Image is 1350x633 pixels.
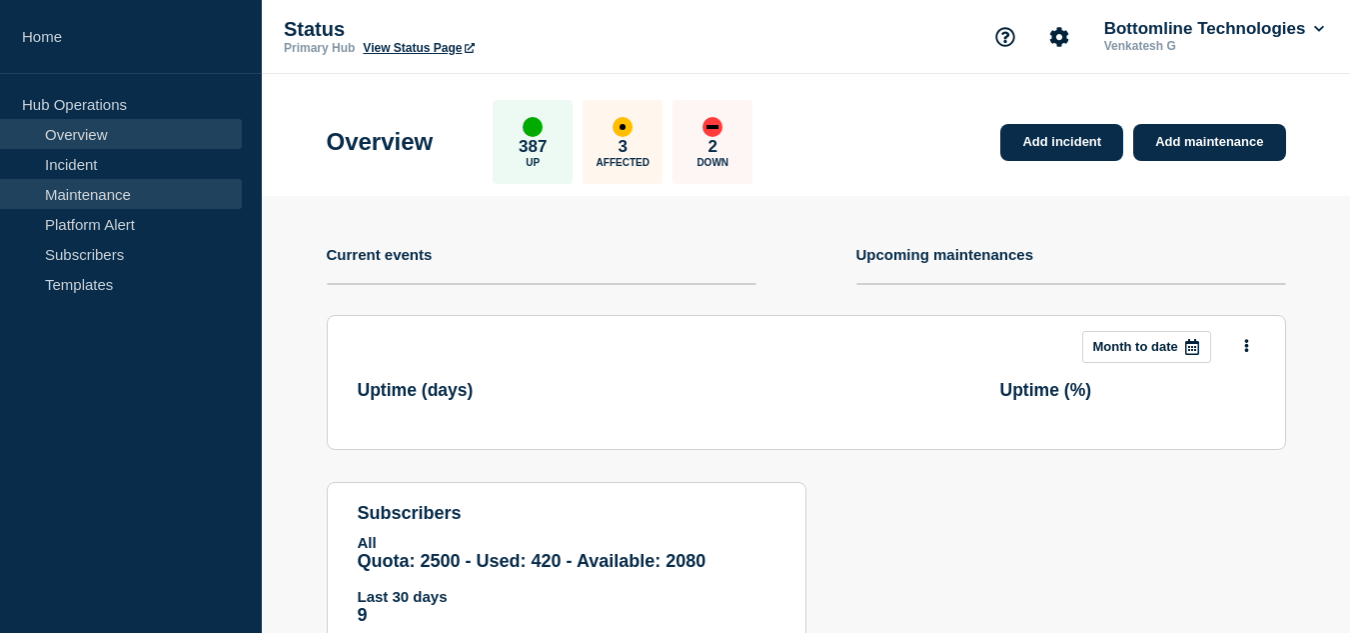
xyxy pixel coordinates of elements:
p: Last 30 days [358,588,775,605]
p: 387 [519,137,547,157]
p: 9 [358,605,775,626]
p: Up [526,157,540,168]
h1: Overview [327,128,434,156]
h4: Current events [327,246,433,263]
p: Affected [597,157,650,168]
p: Venkatesh G [1100,39,1308,53]
h3: Uptime ( % ) [1000,380,1092,401]
h4: Upcoming maintenances [856,246,1034,263]
h4: subscribers [358,503,775,524]
button: Account settings [1038,16,1080,58]
p: All [358,534,775,551]
p: 3 [619,137,628,157]
div: up [523,117,543,137]
div: down [702,117,722,137]
button: Month to date [1082,331,1211,363]
p: Status [284,18,683,41]
p: Down [696,157,728,168]
a: Add incident [1000,124,1123,161]
p: Month to date [1093,339,1178,354]
p: 2 [708,137,717,157]
a: View Status Page [363,41,474,55]
div: affected [613,117,633,137]
span: Quota: 2500 - Used: 420 - Available: 2080 [358,551,706,571]
h3: Uptime ( days ) [358,380,474,401]
button: Bottomline Technologies [1100,19,1328,39]
p: Primary Hub [284,41,355,55]
button: Support [984,16,1026,58]
a: Add maintenance [1133,124,1285,161]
